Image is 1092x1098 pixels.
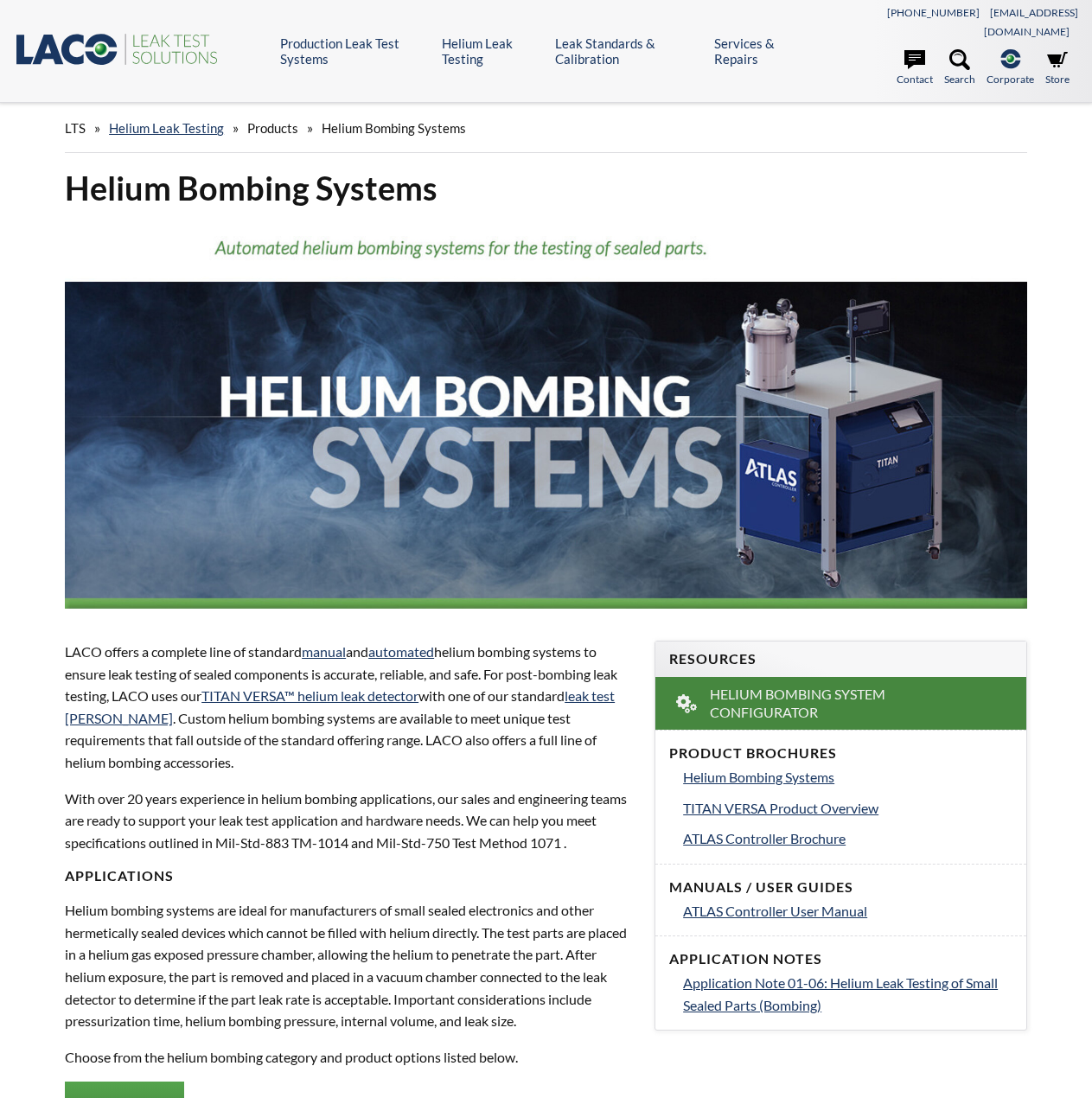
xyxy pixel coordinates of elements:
[65,167,1027,209] h1: Helium Bombing Systems
[109,120,224,136] a: Helium Leak Testing
[442,35,542,67] a: Helium Leak Testing
[683,974,998,1013] span: Application Note 01-06: Helium Leak Testing of Small Sealed Parts (Bombing)
[65,788,634,854] p: With over 20 years experience in helium bombing applications, our sales and engineering teams are...
[65,899,634,1032] p: Helium bombing systems are ideal for manufacturers of small sealed electronics and other hermetic...
[280,35,429,67] a: Production Leak Test Systems
[683,827,1012,850] a: ATLAS Controller Brochure
[1045,49,1070,87] a: Store
[987,71,1034,87] span: Corporate
[555,35,701,67] a: Leak Standards & Calibration
[65,867,634,885] h4: Applications
[683,903,867,919] span: ATLAS Controller User Manual
[322,120,466,136] span: Helium Bombing Systems
[683,766,1012,788] a: Helium Bombing Systems
[368,643,434,660] a: automated
[669,878,1012,897] h4: Manuals / User Guides
[201,687,418,704] a: TITAN VERSA™ helium leak detector
[683,830,846,846] span: ATLAS Controller Brochure
[302,643,346,660] a: manual
[984,6,1078,38] a: [EMAIL_ADDRESS][DOMAIN_NAME]
[65,1046,634,1069] p: Choose from the helium bombing category and product options listed below.
[683,797,1012,820] a: TITAN VERSA Product Overview
[683,769,834,785] span: Helium Bombing Systems
[65,687,615,726] a: leak test [PERSON_NAME]
[65,224,1027,609] img: Helium Bombing Systems Banner
[669,650,1012,668] h4: Resources
[897,49,933,87] a: Contact
[65,641,634,774] p: LACO offers a complete line of standard and helium bombing systems to ensure leak testing of seal...
[944,49,975,87] a: Search
[669,950,1012,968] h4: Application Notes
[65,104,1027,153] div: » » »
[655,677,1026,731] a: Helium Bombing System Configurator
[683,800,878,816] span: TITAN VERSA Product Overview
[887,6,980,19] a: [PHONE_NUMBER]
[710,686,974,722] span: Helium Bombing System Configurator
[714,35,808,67] a: Services & Repairs
[247,120,298,136] span: Products
[683,972,1012,1016] a: Application Note 01-06: Helium Leak Testing of Small Sealed Parts (Bombing)
[669,744,1012,763] h4: Product Brochures
[683,900,1012,922] a: ATLAS Controller User Manual
[65,120,86,136] span: LTS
